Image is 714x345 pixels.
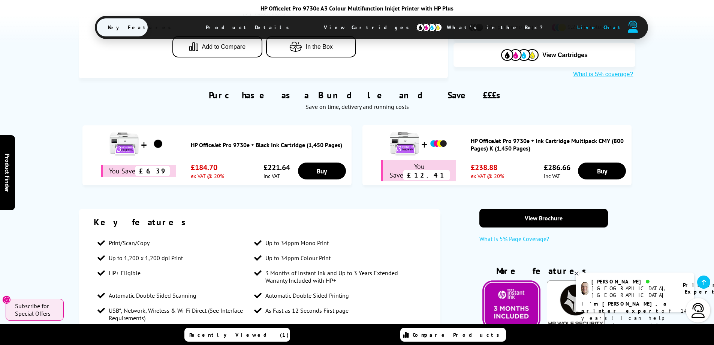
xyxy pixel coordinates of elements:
[109,292,196,299] span: Automatic Double Sided Scanning
[184,328,290,342] a: Recently Viewed (1)
[172,36,262,57] button: Add to Compare
[263,172,290,179] span: inc VAT
[578,163,626,179] a: Buy
[101,165,176,177] div: You Save
[381,160,456,181] div: You Save
[149,135,168,154] img: HP OfficeJet Pro 9730e + Black Ink Cartridge (1,450 Pages)
[628,21,638,33] img: user-headset-duotone.svg
[459,49,630,61] button: View Cartridges
[571,71,635,78] button: What is 5% coverage?
[482,323,540,331] a: KeyFeatureModal349
[429,134,448,153] img: HP OfficeJet Pro 9730e + Ink Cartridge Multipack CMY (800 Pages) K (1,450 Pages)
[471,137,628,152] a: HP OfficeJet Pro 9730e + Ink Cartridge Multipack CMY (800 Pages) K (1,450 Pages)
[265,307,349,314] span: As Fast as 12 Seconds First page
[413,331,503,338] span: Compare Products
[135,166,170,176] span: £6.39
[266,36,356,57] button: In the Box
[471,163,504,172] span: £238.88
[202,44,246,50] span: Add to Compare
[95,5,620,12] div: HP OfficeJet Pro 9730e A3 Colour Multifunction Inkjet Printer with HP Plus
[306,44,333,50] span: In the Box
[195,18,304,36] span: Product Details
[109,307,247,322] span: USB*, Network, Wireless & Wi-Fi Direct (See Interface Requirements)
[591,285,674,298] div: [GEOGRAPHIC_DATA], [GEOGRAPHIC_DATA]
[436,18,561,36] span: What’s in the Box?
[88,103,626,110] div: Save on time, delivery and running costs
[471,172,504,179] span: ex VAT @ 20%
[265,292,349,299] span: Automatic Double Sided Printing
[4,153,11,192] span: Product Finder
[389,129,419,159] img: HP OfficeJet Pro 9730e + Ink Cartridge Multipack CMY (800 Pages) K (1,450 Pages)
[581,300,689,336] p: of 14 years! I can help you choose the right product
[298,163,346,179] a: Buy
[2,295,11,304] button: Close
[109,239,150,247] span: Print/Scan/Copy
[265,269,404,284] span: 3 Months of Instant Ink and Up to 3 Years Extended Warranty Included with HP+
[191,163,224,172] span: £184.70
[591,278,674,285] div: [PERSON_NAME]
[479,235,608,246] a: What is 5% Page Coverage?
[482,280,540,329] img: Free 3 Month Instant Ink Trial with HP+*
[400,328,506,342] a: Compare Products
[79,78,636,114] div: Purchase as a Bundle and Save £££s
[581,282,588,295] img: ashley-livechat.png
[544,163,570,172] span: £286.66
[547,280,605,329] img: HP Wolf Pro Security
[15,302,56,317] span: Subscribe for Special Offers
[581,300,669,314] b: I'm [PERSON_NAME], a printer expert
[189,331,289,338] span: Recently Viewed (1)
[97,18,186,36] span: Key Features
[691,303,706,318] img: user-headset-light.svg
[191,141,348,149] a: HP OfficeJet Pro 9730e + Black Ink Cartridge (1,450 Pages)
[544,172,570,179] span: inc VAT
[479,265,608,280] div: More features
[94,216,426,228] div: Key features
[542,52,588,59] span: View Cartridges
[313,18,427,37] span: View Cartridges
[501,49,539,61] img: Cartridges
[577,24,624,31] span: Live Chat
[479,209,608,227] a: View Brochure
[109,269,141,277] span: HP+ Eligible
[263,163,290,172] span: £221.64
[265,254,331,262] span: Up to 34ppm Colour Print
[547,323,605,331] a: KeyFeatureModal333
[416,23,442,32] img: cmyk-icon.svg
[109,254,183,262] span: Up to 1,200 x 1,200 dpi Print
[109,129,139,159] img: HP OfficeJet Pro 9730e + Black Ink Cartridge (1,450 Pages)
[265,239,329,247] span: Up to 34ppm Mono Print
[191,172,224,179] span: ex VAT @ 20%
[403,170,450,180] span: £12.41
